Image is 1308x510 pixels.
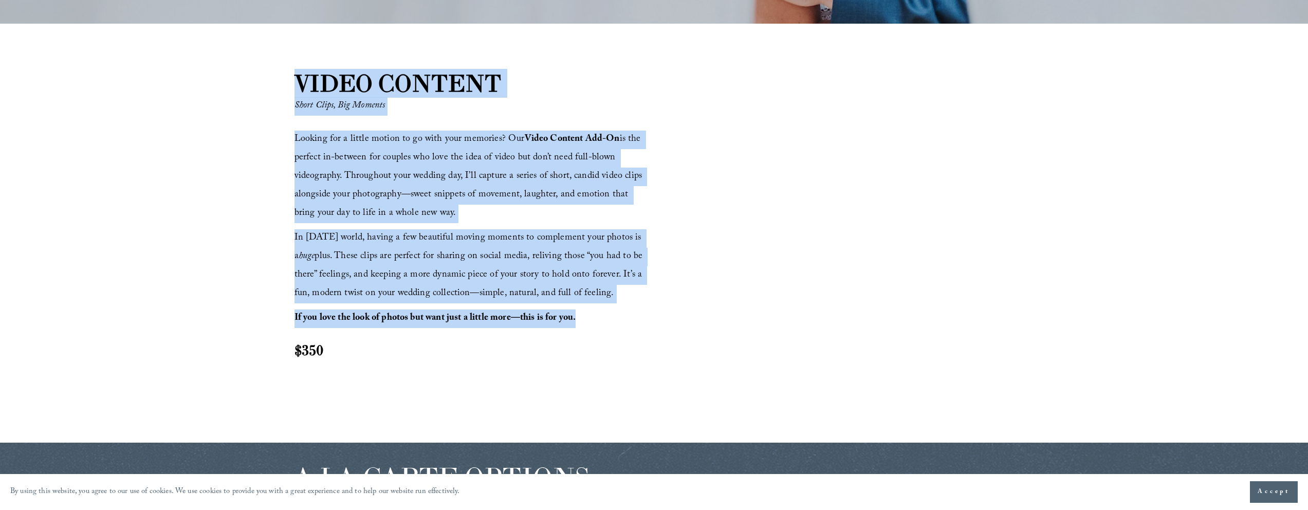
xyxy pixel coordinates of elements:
[1258,487,1290,497] span: Accept
[294,98,385,114] em: Short Clips, Big Moments
[294,230,646,302] span: In [DATE] world, having a few beautiful moving moments to complement your photos is a plus. These...
[294,69,502,98] strong: VIDEO CONTENT
[299,249,315,265] em: huge
[1250,481,1298,503] button: Accept
[294,341,323,359] strong: $350
[525,132,620,148] strong: Video Content Add-On
[294,311,576,326] strong: If you love the look of photos but want just a little more—this is for you.
[10,485,460,500] p: By using this website, you agree to our use of cookies. We use cookies to provide you with a grea...
[294,460,590,494] span: A LA CARTE OPTIONS
[294,132,645,222] span: Looking for a little motion to go with your memories? Our is the perfect in-between for couples w...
